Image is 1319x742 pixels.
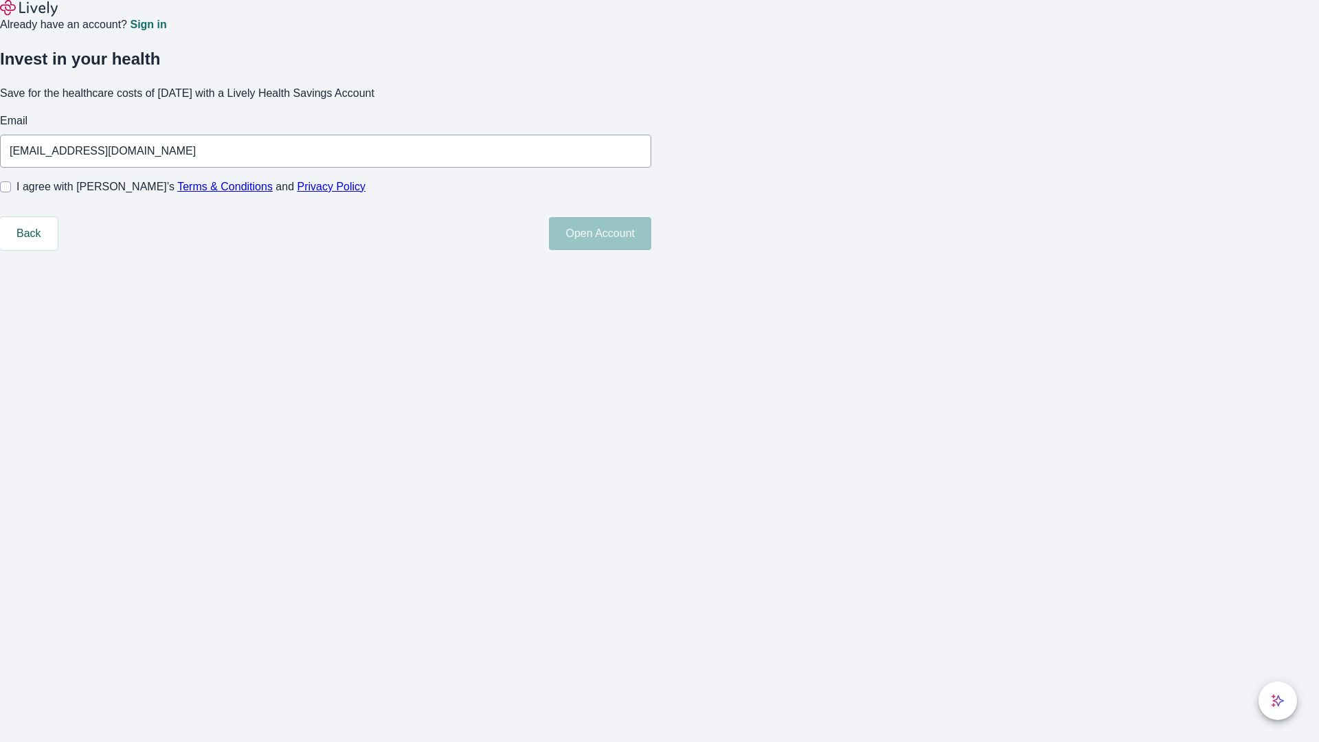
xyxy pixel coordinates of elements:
button: chat [1259,682,1297,720]
a: Terms & Conditions [177,181,273,192]
span: I agree with [PERSON_NAME]’s and [16,179,365,195]
a: Privacy Policy [297,181,366,192]
svg: Lively AI Assistant [1271,694,1285,708]
a: Sign in [130,19,166,30]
